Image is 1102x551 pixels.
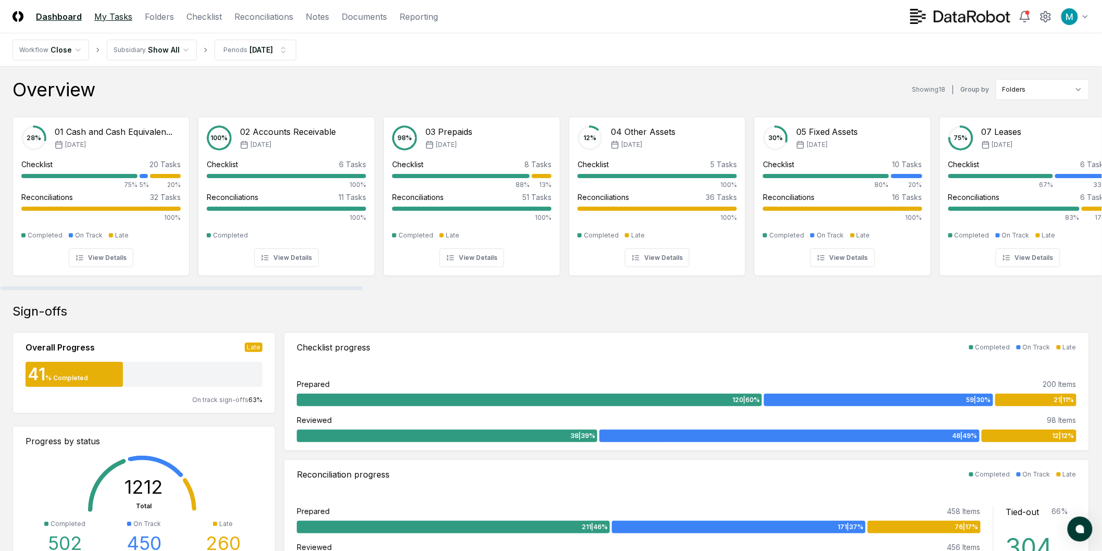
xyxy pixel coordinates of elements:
div: 100% [763,213,922,222]
div: 100% [207,213,366,222]
div: Late [1063,343,1076,352]
div: | [952,84,955,95]
div: 100% [578,180,737,190]
span: [DATE] [621,140,642,149]
a: 30%05 Fixed Assets[DATE]Checklist10 Tasks80%20%Reconciliations16 Tasks100%CompletedOn TrackLateVi... [754,108,931,276]
div: Checklist [578,159,609,170]
div: Reconciliation progress [297,468,390,481]
div: 88% [392,180,530,190]
a: 98%03 Prepaids[DATE]Checklist8 Tasks88%13%Reconciliations51 Tasks100%CompletedLateView Details [383,108,560,276]
div: Checklist [207,159,238,170]
div: 66 % [1052,506,1069,518]
div: Prepared [297,506,330,517]
div: Late [446,231,459,240]
button: View Details [254,248,319,267]
span: [DATE] [992,140,1013,149]
div: 5% [140,180,147,190]
div: Subsidiary [114,45,146,55]
div: 200 Items [1043,379,1076,390]
div: 04 Other Assets [611,126,675,138]
div: Late [115,231,129,240]
img: ACg8ocIk6UVBSJ1Mh_wKybhGNOx8YD4zQOa2rDZHjRd5UfivBFfoWA=s96-c [1061,8,1078,25]
span: 59 | 30 % [967,395,991,405]
a: 100%02 Accounts Receivable[DATE]Checklist6 Tasks100%Reconciliations11 Tasks100%CompletedView Details [198,108,375,276]
div: Reconciliations [21,192,73,203]
div: 100% [207,180,366,190]
div: 07 Leases [982,126,1022,138]
button: Periods[DATE] [215,40,296,60]
div: Overview [12,79,95,100]
a: Dashboard [36,10,82,23]
span: 171 | 37 % [837,522,863,532]
img: DataRobot logo [910,9,1010,24]
div: Completed [51,519,85,529]
div: 458 Items [947,506,981,517]
button: View Details [625,248,690,267]
a: Documents [342,10,387,23]
div: Prepared [297,379,330,390]
div: Completed [769,231,804,240]
div: Checklist [392,159,423,170]
div: 16 Tasks [893,192,922,203]
span: 120 | 60 % [732,395,760,405]
button: View Details [810,248,875,267]
div: Late [245,343,262,352]
div: 5 Tasks [710,159,737,170]
a: My Tasks [94,10,132,23]
div: Sign-offs [12,303,1090,320]
div: Completed [955,231,990,240]
button: View Details [996,248,1060,267]
span: 211 | 46 % [582,522,608,532]
div: 10 Tasks [893,159,922,170]
div: 36 Tasks [706,192,737,203]
div: Checklist [21,159,53,170]
span: [DATE] [807,140,828,149]
span: 76 | 17 % [955,522,979,532]
div: Completed [975,470,1010,479]
span: [DATE] [436,140,457,149]
a: 28%01 Cash and Cash Equivalen...[DATE]Checklist20 Tasks75%5%20%Reconciliations32 Tasks100%Complet... [12,108,190,276]
a: Folders [145,10,174,23]
div: 8 Tasks [524,159,552,170]
div: Completed [28,231,62,240]
div: Reconciliations [578,192,629,203]
div: Late [631,231,645,240]
div: Reconciliations [207,192,258,203]
div: Progress by status [26,435,262,447]
div: Late [857,231,870,240]
div: 98 Items [1047,415,1076,425]
div: % Completed [45,373,88,383]
a: 12%04 Other Assets[DATE]Checklist5 Tasks100%Reconciliations36 Tasks100%CompletedLateView Details [569,108,746,276]
div: 02 Accounts Receivable [240,126,336,138]
div: 6 Tasks [339,159,366,170]
button: atlas-launcher [1068,517,1093,542]
div: Reconciliations [763,192,815,203]
a: Checklist progressCompletedOn TrackLatePrepared200 Items120|60%59|30%21|11%Reviewed98 Items38|39%... [284,332,1090,451]
span: On track sign-offs [192,396,248,404]
div: On Track [1023,343,1050,352]
div: 80% [763,180,889,190]
div: Periods [223,45,247,55]
div: 20% [150,180,181,190]
div: Checklist [948,159,980,170]
div: 100% [392,213,552,222]
div: 20 Tasks [149,159,181,170]
span: 63 % [248,396,262,404]
div: Reviewed [297,415,332,425]
a: Reporting [399,10,438,23]
div: 13% [532,180,552,190]
span: 48 | 49 % [953,431,978,441]
span: 21 | 11 % [1054,395,1074,405]
span: [DATE] [251,140,271,149]
div: On Track [1023,470,1050,479]
div: 100% [21,213,181,222]
img: Logo [12,11,23,22]
span: 38 | 39 % [570,431,595,441]
a: Checklist [186,10,222,23]
a: Notes [306,10,329,23]
div: 03 Prepaids [425,126,472,138]
div: 51 Tasks [522,192,552,203]
div: Completed [398,231,433,240]
div: On Track [817,231,844,240]
div: Reconciliations [392,192,444,203]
